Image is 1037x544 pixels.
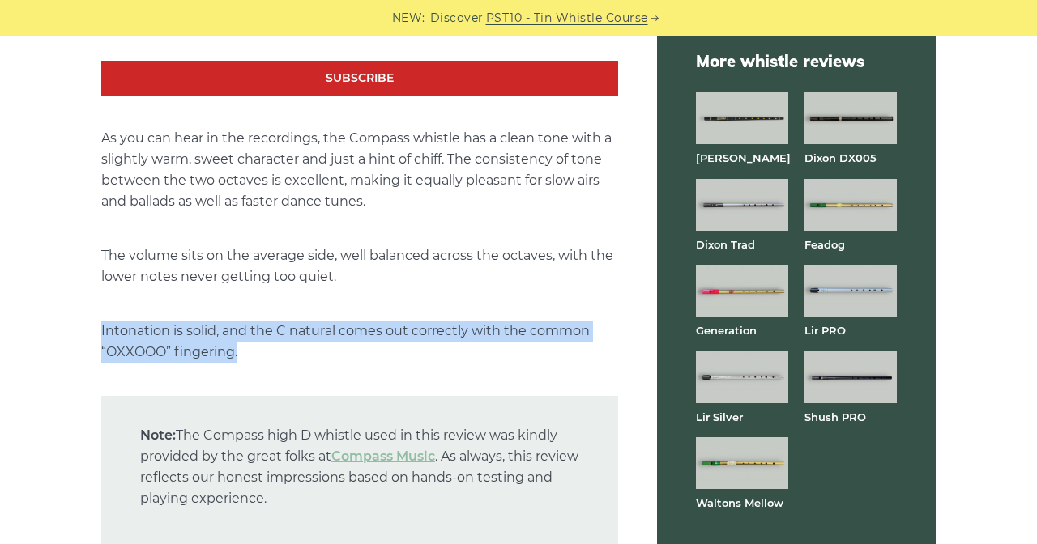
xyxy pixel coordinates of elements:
img: Dixon Trad tin whistle full front view [696,179,788,231]
img: Dixon DX005 tin whistle full front view [804,92,897,144]
a: Generation [696,324,757,337]
p: As you can hear in the recordings, the Compass whistle has a clean tone with a slightly warm, swe... [101,128,618,212]
a: Compass Music [331,448,435,464]
img: Waltons Mellow tin whistle full front view [696,437,788,489]
strong: Note: [140,427,176,443]
a: PST10 - Tin Whistle Course [486,9,648,28]
a: [PERSON_NAME] [696,151,791,164]
a: Feadog [804,238,845,251]
a: Lir PRO [804,324,846,337]
a: Waltons Mellow [696,496,783,509]
img: Shuh PRO tin whistle full front view [804,351,897,403]
span: NEW: [392,9,425,28]
img: Lir PRO aluminum tin whistle full front view [804,265,897,317]
span: Discover [430,9,484,28]
a: Subscribe [101,61,618,96]
a: Lir Silver [696,410,743,423]
a: Shush PRO [804,410,866,423]
a: Dixon DX005 [804,151,877,164]
a: Dixon Trad [696,238,755,251]
span: More whistle reviews [696,50,897,73]
p: The volume sits on the average side, well balanced across the octaves, with the lower notes never... [101,245,618,287]
img: Generation brass tin whistle full front view [696,265,788,317]
img: Feadog brass tin whistle full front view [804,179,897,231]
img: Lir Silver tin whistle full front view [696,351,788,403]
p: Intonation is solid, and the C natural comes out correctly with the common “OXXOOO” fingering. [101,321,618,363]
